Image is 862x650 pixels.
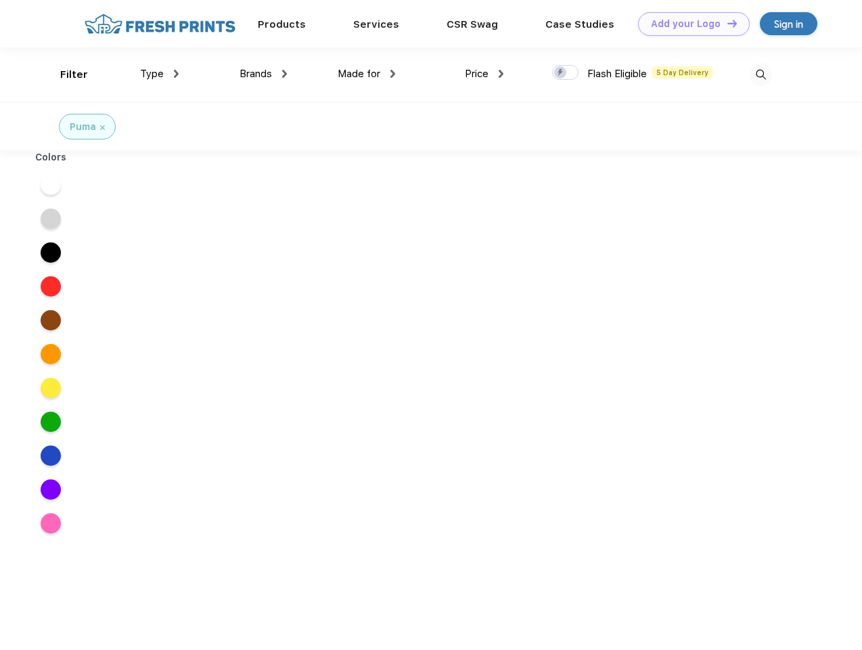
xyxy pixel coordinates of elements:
[100,125,105,130] img: filter_cancel.svg
[727,20,737,27] img: DT
[174,70,179,78] img: dropdown.png
[282,70,287,78] img: dropdown.png
[651,18,721,30] div: Add your Logo
[774,16,803,32] div: Sign in
[338,68,380,80] span: Made for
[258,18,306,30] a: Products
[70,120,96,134] div: Puma
[652,66,712,79] span: 5 Day Delivery
[760,12,817,35] a: Sign in
[60,67,88,83] div: Filter
[353,18,399,30] a: Services
[499,70,503,78] img: dropdown.png
[750,64,772,86] img: desktop_search.svg
[240,68,272,80] span: Brands
[81,12,240,36] img: fo%20logo%202.webp
[465,68,489,80] span: Price
[447,18,498,30] a: CSR Swag
[390,70,395,78] img: dropdown.png
[140,68,164,80] span: Type
[587,68,647,80] span: Flash Eligible
[25,150,77,165] div: Colors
